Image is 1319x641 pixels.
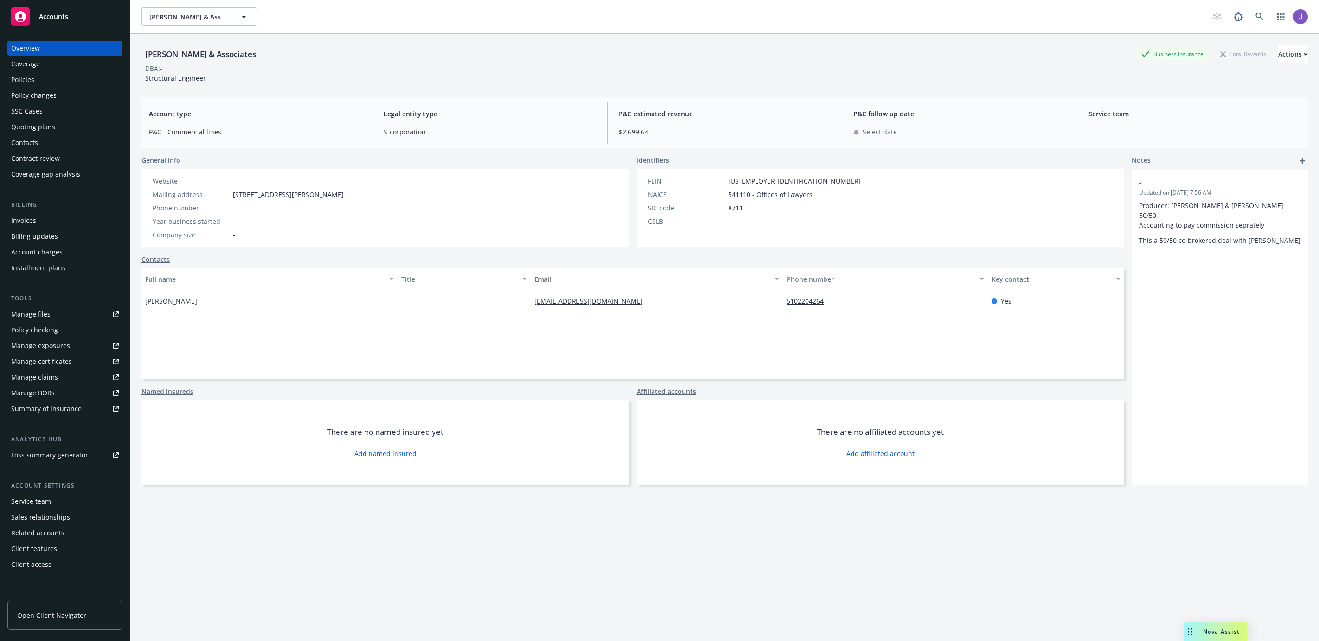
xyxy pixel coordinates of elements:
[619,109,831,119] span: P&C estimated revenue
[7,104,122,119] a: SSC Cases
[7,386,122,400] a: Manage BORs
[11,88,57,103] div: Policy changes
[7,323,122,337] a: Policy checking
[7,167,122,182] a: Coverage gap analysis
[787,297,831,305] a: 5102204264
[153,203,229,213] div: Phone number
[853,109,1065,119] span: P&C follow up date
[637,155,669,165] span: Identifiers
[7,120,122,134] a: Quoting plans
[145,74,206,83] span: Structural Engineer
[11,338,70,353] div: Manage exposures
[1293,9,1308,24] img: photo
[648,190,724,199] div: NAICS
[384,127,595,137] span: S-corporation
[233,216,235,226] span: -
[11,57,40,71] div: Coverage
[153,216,229,226] div: Year business started
[7,541,122,556] a: Client features
[11,104,43,119] div: SSC Cases
[11,72,34,87] div: Policies
[327,426,443,438] span: There are no named insured yet
[11,213,36,228] div: Invoices
[11,167,80,182] div: Coverage gap analysis
[11,494,51,509] div: Service team
[7,135,122,150] a: Contacts
[149,127,361,137] span: P&C - Commercial lines
[728,176,861,186] span: [US_EMPLOYER_IDENTIFICATION_NUMBER]
[1139,201,1300,230] p: Producer: [PERSON_NAME] & [PERSON_NAME] 50/50 Accounting to pay commission seprately
[354,449,416,458] a: Add named insured
[11,229,58,244] div: Billing updates
[1272,7,1290,26] a: Switch app
[233,177,235,185] a: -
[145,63,162,73] div: DBA: -
[648,203,724,213] div: SIC code
[11,370,58,385] div: Manage claims
[1278,45,1308,63] div: Actions
[7,245,122,260] a: Account charges
[1139,189,1300,197] span: Updated on [DATE] 7:56 AM
[7,526,122,540] a: Related accounts
[141,7,257,26] button: [PERSON_NAME] & Associates
[11,135,38,150] div: Contacts
[787,274,973,284] div: Phone number
[531,268,783,290] button: Email
[7,229,122,244] a: Billing updates
[1250,7,1269,26] a: Search
[401,274,517,284] div: Title
[1203,628,1240,635] span: Nova Assist
[17,610,86,620] span: Open Client Navigator
[1184,622,1196,641] div: Drag to move
[728,190,813,199] span: 541110 - Offices of Lawyers
[7,57,122,71] a: Coverage
[11,354,72,369] div: Manage certificates
[7,260,122,275] a: Installment plans
[7,307,122,322] a: Manage files
[149,109,361,119] span: Account type
[783,268,987,290] button: Phone number
[141,387,193,396] a: Named insureds
[145,296,197,306] span: [PERSON_NAME]
[648,216,724,226] div: CSLB
[11,448,88,463] div: Loss summary generator
[11,120,55,134] div: Quoting plans
[7,435,122,444] div: Analytics hub
[141,155,180,165] span: General info
[39,13,68,20] span: Accounts
[11,401,82,416] div: Summary of insurance
[534,297,650,305] a: [EMAIL_ADDRESS][DOMAIN_NAME]
[1001,296,1012,306] span: Yes
[11,541,57,556] div: Client features
[846,449,915,458] a: Add affiliated account
[1297,155,1308,166] a: add
[141,268,397,290] button: Full name
[7,448,122,463] a: Loss summary generator
[153,230,229,240] div: Company size
[7,213,122,228] a: Invoices
[7,338,122,353] span: Manage exposures
[384,109,595,119] span: Legal entity type
[7,510,122,525] a: Sales relationships
[863,127,897,137] span: Select date
[397,268,531,290] button: Title
[1216,48,1271,60] div: Total Rewards
[7,401,122,416] a: Summary of insurance
[7,557,122,572] a: Client access
[1132,170,1308,253] div: -Updated on [DATE] 7:56 AMProducer: [PERSON_NAME] & [PERSON_NAME] 50/50 Accounting to pay commiss...
[7,151,122,166] a: Contract review
[145,274,384,284] div: Full name
[817,426,944,438] span: There are no affiliated accounts yet
[11,245,63,260] div: Account charges
[233,203,235,213] span: -
[1229,7,1248,26] a: Report a Bug
[401,296,403,306] span: -
[11,386,55,400] div: Manage BORs
[11,151,60,166] div: Contract review
[988,268,1124,290] button: Key contact
[233,230,235,240] span: -
[728,203,743,213] span: 8711
[1137,48,1208,60] div: Business Insurance
[7,41,122,56] a: Overview
[233,190,344,199] span: [STREET_ADDRESS][PERSON_NAME]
